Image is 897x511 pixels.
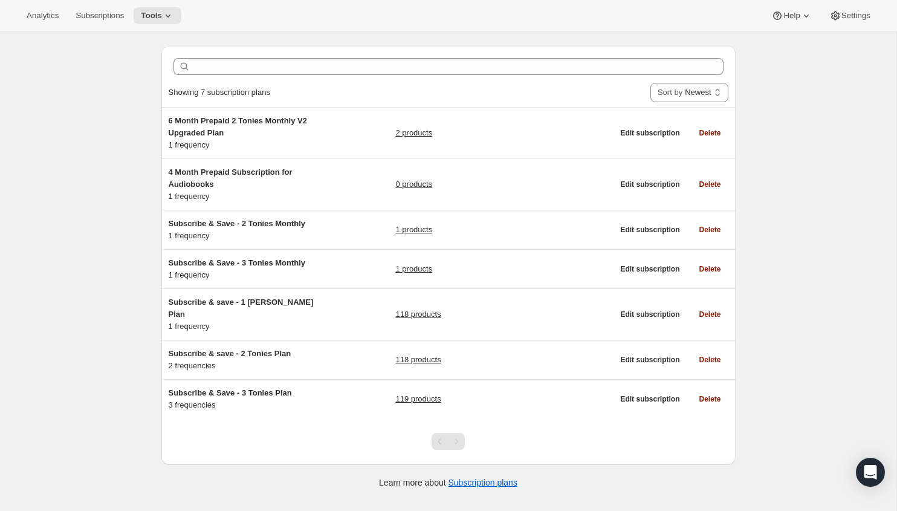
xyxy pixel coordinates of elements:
span: Delete [699,225,721,235]
span: Analytics [27,11,59,21]
span: 6 Month Prepaid 2 Tonies Monthly V2 Upgraded Plan [169,116,307,137]
span: Showing 7 subscription plans [169,88,270,97]
span: Delete [699,310,721,319]
button: Edit subscription [613,391,687,408]
span: Delete [699,264,721,274]
span: Help [783,11,800,21]
a: 118 products [395,308,441,321]
span: Subscribe & Save - 2 Tonies Monthly [169,219,306,228]
button: Delete [691,176,728,193]
span: Delete [699,355,721,365]
a: 119 products [395,393,441,405]
div: Open Intercom Messenger [856,458,885,487]
button: Edit subscription [613,221,687,238]
div: 1 frequency [169,115,320,151]
button: Subscriptions [68,7,131,24]
button: Help [764,7,819,24]
span: Edit subscription [620,128,679,138]
div: 1 frequency [169,218,320,242]
span: Subscriptions [76,11,124,21]
div: 2 frequencies [169,348,320,372]
button: Edit subscription [613,125,687,142]
span: Delete [699,180,721,189]
span: Edit subscription [620,355,679,365]
span: Subscribe & save - 2 Tonies Plan [169,349,291,358]
span: Subscribe & Save - 3 Tonies Monthly [169,258,306,267]
button: Tools [134,7,181,24]
div: 1 frequency [169,257,320,281]
button: Edit subscription [613,351,687,368]
button: Delete [691,221,728,238]
span: Delete [699,394,721,404]
button: Delete [691,351,728,368]
nav: Pagination [432,433,465,450]
button: Delete [691,391,728,408]
span: Edit subscription [620,225,679,235]
a: 118 products [395,354,441,366]
span: Edit subscription [620,394,679,404]
button: Edit subscription [613,261,687,278]
a: 0 products [395,178,432,190]
a: Subscription plans [448,478,517,487]
button: Delete [691,125,728,142]
span: Edit subscription [620,180,679,189]
span: Edit subscription [620,310,679,319]
span: 4 Month Prepaid Subscription for Audiobooks [169,168,293,189]
span: Tools [141,11,162,21]
a: 2 products [395,127,432,139]
a: 1 products [395,263,432,275]
p: Learn more about [379,477,517,489]
div: 1 frequency [169,296,320,333]
span: Edit subscription [620,264,679,274]
a: 1 products [395,224,432,236]
div: 3 frequencies [169,387,320,411]
span: Delete [699,128,721,138]
button: Delete [691,261,728,278]
div: 1 frequency [169,166,320,203]
span: Subscribe & Save - 3 Tonies Plan [169,388,292,397]
span: Settings [841,11,870,21]
button: Edit subscription [613,176,687,193]
button: Edit subscription [613,306,687,323]
button: Settings [822,7,878,24]
button: Analytics [19,7,66,24]
button: Delete [691,306,728,323]
span: Subscribe & save - 1 [PERSON_NAME] Plan [169,298,314,319]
